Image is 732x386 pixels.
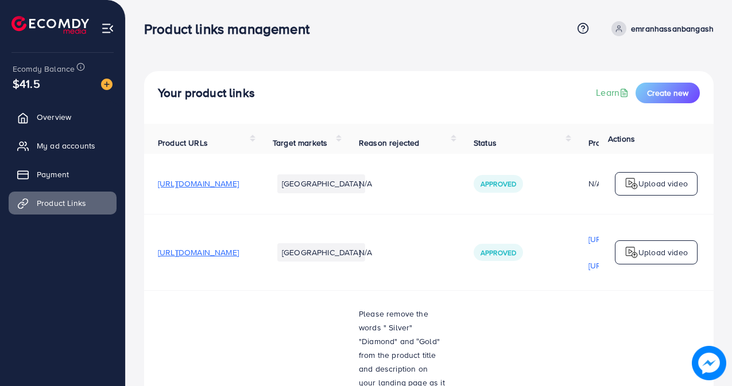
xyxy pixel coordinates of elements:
[638,177,688,190] p: Upload video
[481,248,516,258] span: Approved
[359,247,372,258] span: N/A
[11,16,89,34] img: logo
[273,137,327,149] span: Target markets
[638,245,688,259] p: Upload video
[608,133,635,145] span: Actions
[37,197,86,209] span: Product Links
[9,134,117,157] a: My ad accounts
[588,259,669,272] p: [URL][DOMAIN_NAME]
[588,232,669,246] p: [URL][DOMAIN_NAME]
[607,21,714,36] a: emranhassanbangash
[588,178,669,189] div: N/A
[144,21,319,37] h3: Product links management
[158,86,255,100] h4: Your product links
[636,83,700,103] button: Create new
[625,245,638,259] img: logo
[9,163,117,186] a: Payment
[625,177,638,190] img: logo
[13,63,75,75] span: Ecomdy Balance
[596,86,631,99] a: Learn
[37,169,69,180] span: Payment
[158,137,208,149] span: Product URLs
[474,137,497,149] span: Status
[481,179,516,189] span: Approved
[277,243,365,262] li: [GEOGRAPHIC_DATA]
[101,22,114,35] img: menu
[13,75,40,92] span: $41.5
[158,178,239,189] span: [URL][DOMAIN_NAME]
[359,137,419,149] span: Reason rejected
[647,87,688,99] span: Create new
[588,137,639,149] span: Product video
[158,247,239,258] span: [URL][DOMAIN_NAME]
[37,140,95,151] span: My ad accounts
[277,174,365,193] li: [GEOGRAPHIC_DATA]
[37,111,71,123] span: Overview
[101,79,113,90] img: image
[359,178,372,189] span: N/A
[9,106,117,128] a: Overview
[9,192,117,215] a: Product Links
[692,346,726,380] img: image
[631,22,714,36] p: emranhassanbangash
